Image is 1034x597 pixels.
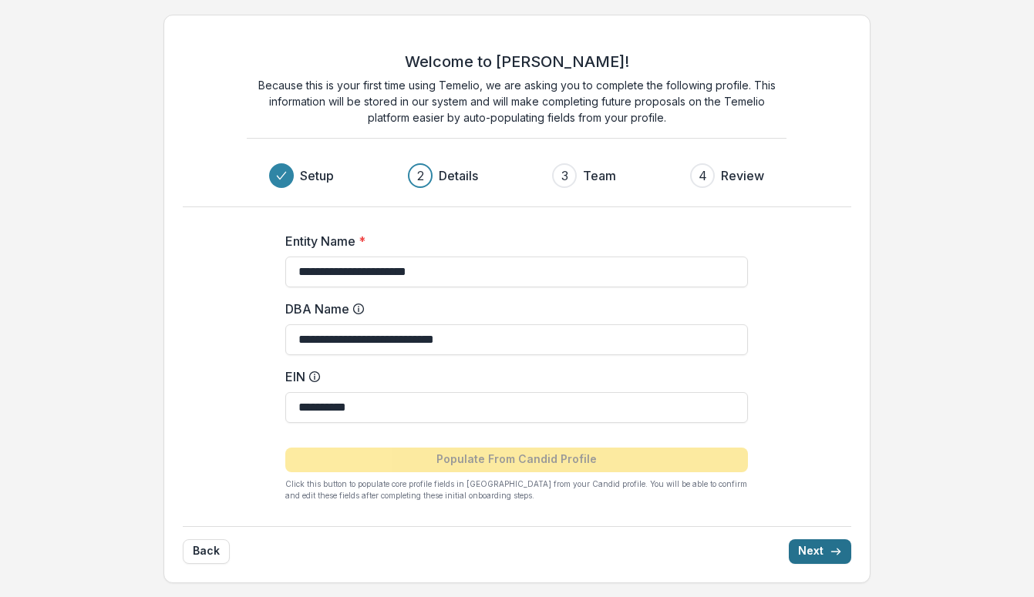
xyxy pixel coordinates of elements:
div: 4 [699,166,707,185]
button: Back [183,539,230,564]
p: Click this button to populate core profile fields in [GEOGRAPHIC_DATA] from your Candid profile. ... [285,478,748,501]
label: Entity Name [285,232,739,250]
h2: Welcome to [PERSON_NAME]! [405,52,629,71]
div: Progress [269,163,764,188]
label: EIN [285,367,739,386]
h3: Team [583,166,616,185]
h3: Review [721,166,764,185]
label: DBA Name [285,300,739,318]
h3: Setup [300,166,334,185]
button: Populate From Candid Profile [285,448,748,472]
div: 3 [561,166,568,185]
h3: Details [439,166,478,185]
p: Because this is your first time using Temelio, we are asking you to complete the following profil... [247,77,786,126]
button: Next [789,539,851,564]
div: 2 [417,166,424,185]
